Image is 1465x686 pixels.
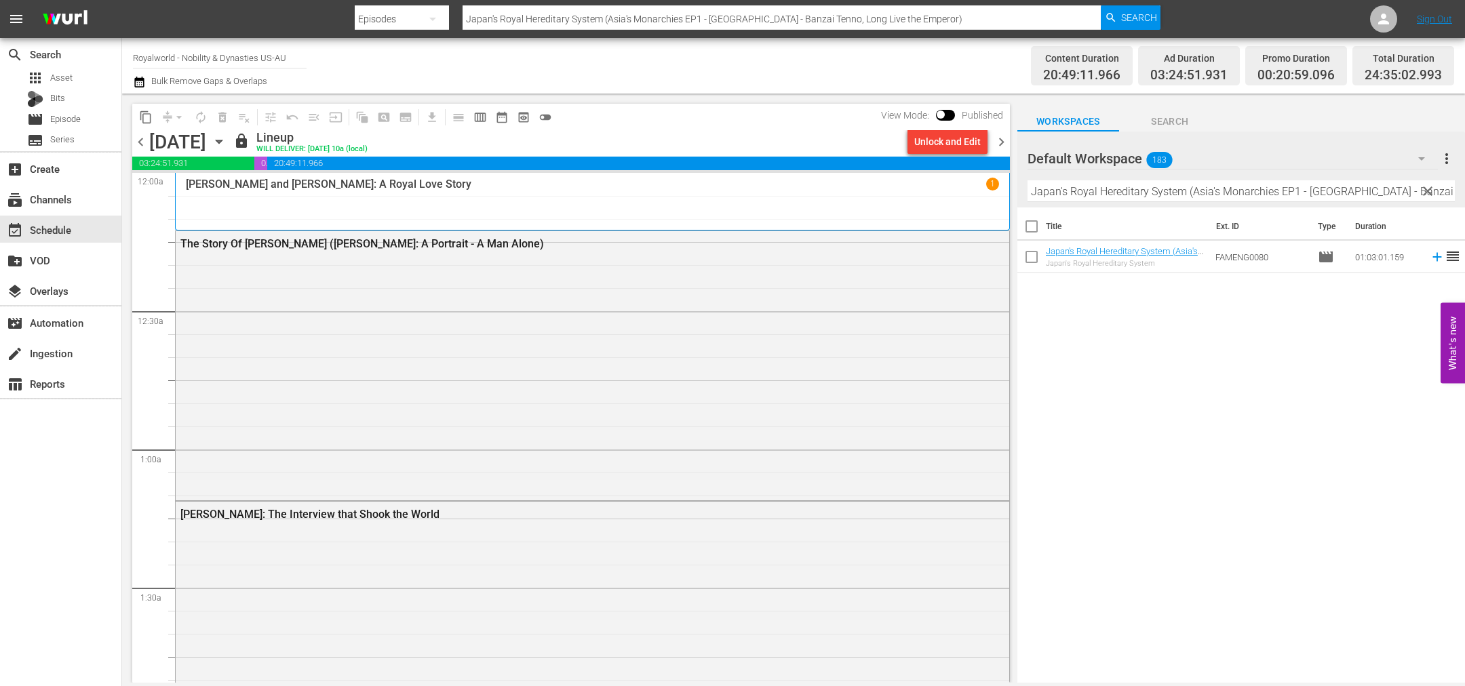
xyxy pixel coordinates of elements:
[1310,207,1347,245] th: Type
[1445,248,1461,264] span: reorder
[7,253,23,269] span: VOD
[1416,180,1438,201] button: clear
[149,131,206,153] div: [DATE]
[1150,68,1228,83] span: 03:24:51.931
[1208,207,1310,245] th: Ext. ID
[7,161,23,178] span: Create
[1146,146,1172,174] span: 183
[7,376,23,392] span: Reports
[1046,207,1208,245] th: Title
[517,110,530,124] span: preview_outlined
[1043,68,1120,83] span: 20:49:11.966
[1347,207,1428,245] th: Duration
[1417,14,1452,24] a: Sign Out
[1043,49,1120,68] div: Content Duration
[416,104,443,130] span: Download as CSV
[539,110,552,124] span: toggle_off
[180,508,929,521] div: [PERSON_NAME]: The Interview that Shook the World
[936,110,945,119] span: Toggle to switch from Published to Draft view.
[993,134,1010,150] span: chevron_right
[7,283,23,300] span: Overlays
[955,110,1010,121] span: Published
[914,129,981,154] div: Unlock and Edit
[33,3,98,35] img: ans4CAIJ8jUAAAAAAAAAAAAAAAAAAAAAAAAgQb4GAAAAAAAAAAAAAAAAAAAAAAAAJMjXAAAAAAAAAAAAAAAAAAAAAAAAgAT5G...
[281,106,303,128] span: Revert to Primary Episode
[233,133,250,149] span: lock
[443,104,469,130] span: Day Calendar View
[254,157,267,170] span: 00:20:59.096
[132,157,254,170] span: 03:24:51.931
[874,110,936,121] span: View Mode:
[1439,150,1455,167] span: more_vert
[1365,68,1442,83] span: 24:35:02.993
[534,106,556,128] span: 24 hours Lineup View is OFF
[157,106,190,128] span: Remove Gaps & Overlaps
[495,110,509,124] span: date_range_outlined
[1365,49,1442,68] div: Total Duration
[491,106,513,128] span: Month Calendar View
[256,130,368,145] div: Lineup
[7,47,23,63] span: Search
[7,222,23,239] span: Schedule
[1119,113,1221,130] span: Search
[180,237,929,250] div: The Story Of [PERSON_NAME] ([PERSON_NAME]: A Portrait - A Man Alone)
[1257,68,1335,83] span: 00:20:59.096
[212,106,233,128] span: Select an event to delete
[990,179,995,188] p: 1
[1318,249,1334,265] span: Episode
[50,133,75,146] span: Series
[7,346,23,362] span: Ingestion
[190,106,212,128] span: Loop Content
[1430,249,1445,264] svg: Add to Schedule
[1101,5,1160,30] button: Search
[8,11,24,27] span: menu
[469,106,491,128] span: Week Calendar View
[149,76,267,86] span: Bulk Remove Gaps & Overlaps
[1257,49,1335,68] div: Promo Duration
[1017,113,1119,130] span: Workspaces
[1150,49,1228,68] div: Ad Duration
[303,106,325,128] span: Fill episodes with ad slates
[135,106,157,128] span: Copy Lineup
[50,92,65,105] span: Bits
[347,104,373,130] span: Refresh All Search Blocks
[1441,303,1465,384] button: Open Feedback Widget
[325,106,347,128] span: Update Metadata from Key Asset
[1121,5,1157,30] span: Search
[1350,241,1424,273] td: 01:03:01.159
[513,106,534,128] span: View Backup
[1046,259,1205,268] div: Japan's Royal Hereditary System
[27,70,43,86] span: Asset
[27,91,43,107] div: Bits
[7,192,23,208] span: Channels
[27,132,43,148] span: Series
[1028,140,1438,178] div: Default Workspace
[1046,246,1202,277] a: Japan's Royal Hereditary System (Asia's Monarchies EP1 - [GEOGRAPHIC_DATA] - Banzai Tenno, Long L...
[373,106,395,128] span: Create Search Block
[1420,183,1436,199] span: clear
[50,113,81,126] span: Episode
[139,110,153,124] span: content_copy
[1210,241,1312,273] td: FAMENG0080
[132,134,149,150] span: chevron_left
[7,315,23,331] span: Automation
[50,71,73,85] span: Asset
[473,110,487,124] span: calendar_view_week_outlined
[256,145,368,154] div: WILL DELIVER: [DATE] 10a (local)
[186,178,471,190] p: [PERSON_NAME] and [PERSON_NAME]: A Royal Love Story
[27,111,43,127] span: Episode
[1439,142,1455,175] button: more_vert
[907,129,988,154] button: Unlock and Edit
[267,157,1010,170] span: 20:49:11.966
